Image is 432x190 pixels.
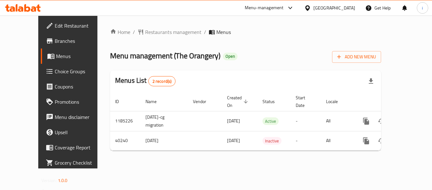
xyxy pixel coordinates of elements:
[55,83,105,90] span: Coupons
[41,176,57,185] span: Version:
[41,109,110,125] a: Menu disclaimer
[227,136,240,145] span: [DATE]
[148,76,176,86] div: Total records count
[55,98,105,106] span: Promotions
[374,114,389,129] button: Change Status
[223,53,238,60] div: Open
[227,94,250,109] span: Created On
[41,49,110,64] a: Menus
[326,98,346,105] span: Locale
[41,79,110,94] a: Coupons
[227,117,240,125] span: [DATE]
[115,76,176,86] h2: Menus List
[110,111,140,131] td: 1185226
[291,131,321,150] td: -
[149,78,176,84] span: 2 record(s)
[138,28,201,36] a: Restaurants management
[55,144,105,151] span: Coverage Report
[145,28,201,36] span: Restaurants management
[140,111,188,131] td: [DATE]-cg migration
[321,131,354,150] td: All
[55,37,105,45] span: Branches
[133,28,135,36] li: /
[115,98,127,105] span: ID
[204,28,206,36] li: /
[110,131,140,150] td: 40240
[223,54,238,59] span: Open
[41,125,110,140] a: Upsell
[41,155,110,170] a: Grocery Checklist
[422,4,423,11] span: i
[55,68,105,75] span: Choice Groups
[296,94,313,109] span: Start Date
[41,33,110,49] a: Branches
[313,4,355,11] div: [GEOGRAPHIC_DATA]
[110,28,381,36] nav: breadcrumb
[216,28,231,36] span: Menus
[58,176,68,185] span: 1.0.0
[55,22,105,29] span: Edit Restaurant
[41,64,110,79] a: Choice Groups
[291,111,321,131] td: -
[332,51,381,63] button: Add New Menu
[56,52,105,60] span: Menus
[359,133,374,148] button: more
[55,159,105,167] span: Grocery Checklist
[245,4,284,12] div: Menu-management
[110,28,130,36] a: Home
[262,118,279,125] span: Active
[110,49,220,63] span: Menu management ( The Orangery )
[55,128,105,136] span: Upsell
[262,137,281,145] span: Inactive
[41,140,110,155] a: Coverage Report
[193,98,214,105] span: Vendor
[321,111,354,131] td: All
[354,92,424,111] th: Actions
[41,18,110,33] a: Edit Restaurant
[337,53,376,61] span: Add New Menu
[363,74,379,89] div: Export file
[262,98,283,105] span: Status
[41,94,110,109] a: Promotions
[140,131,188,150] td: [DATE]
[359,114,374,129] button: more
[110,92,424,151] table: enhanced table
[374,133,389,148] button: Change Status
[55,113,105,121] span: Menu disclaimer
[145,98,165,105] span: Name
